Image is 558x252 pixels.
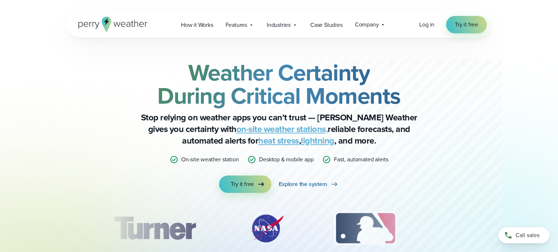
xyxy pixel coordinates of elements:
[455,20,478,29] span: Try it free
[301,134,334,147] a: lightning
[134,112,424,146] p: Stop relying on weather apps you can’t trust — [PERSON_NAME] Weather gives you certainty with rel...
[103,210,206,247] div: 1 of 12
[258,134,299,147] a: heat stress
[327,210,404,247] img: MLB.svg
[241,210,292,247] div: 2 of 12
[439,210,497,247] img: PGA.svg
[355,20,379,29] span: Company
[231,180,254,189] span: Try it free
[259,155,314,164] p: Desktop & mobile app
[419,20,434,29] a: Log in
[279,175,339,193] a: Explore the system
[175,17,219,32] a: How it Works
[515,231,539,240] span: Call sales
[304,17,349,32] a: Case Studies
[327,210,404,247] div: 3 of 12
[103,210,206,247] img: Turner-Construction_1.svg
[279,180,327,189] span: Explore the system
[103,210,455,250] div: slideshow
[181,21,213,29] span: How it Works
[267,21,291,29] span: Industries
[236,123,328,136] a: on-site weather stations,
[446,16,487,33] a: Try it free
[310,21,343,29] span: Case Studies
[181,155,239,164] p: On-site weather station
[241,210,292,247] img: NASA.svg
[157,55,401,113] strong: Weather Certainty During Critical Moments
[334,155,388,164] p: Fast, automated alerts
[219,175,271,193] a: Try it free
[226,21,247,29] span: Features
[498,227,549,243] a: Call sales
[439,210,497,247] div: 4 of 12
